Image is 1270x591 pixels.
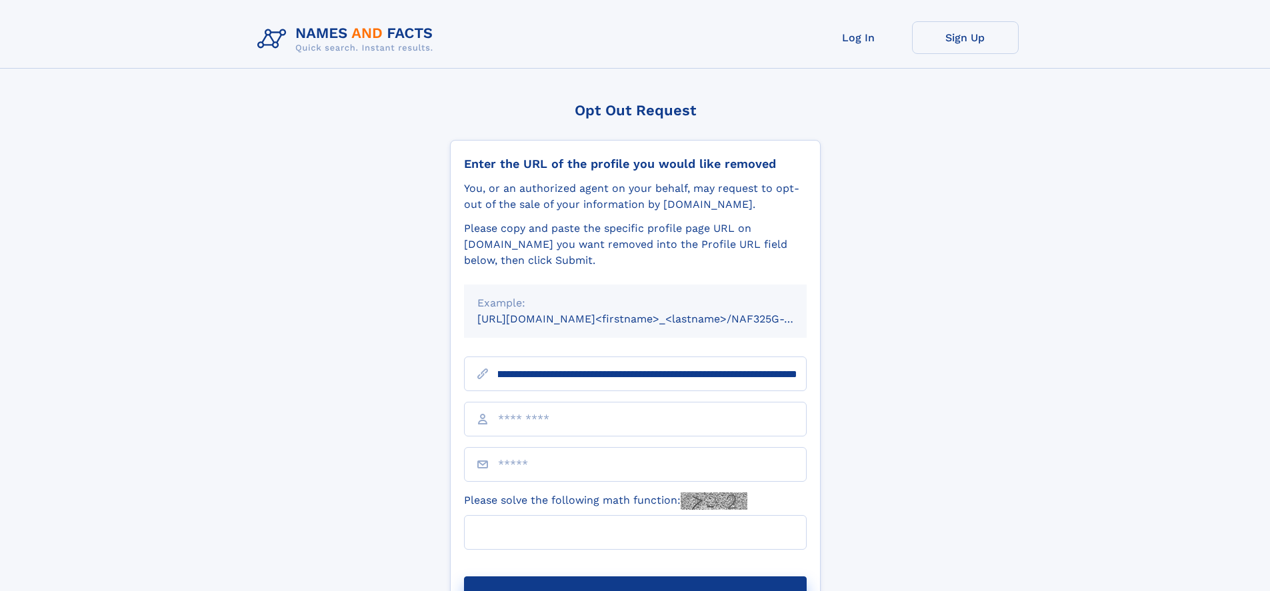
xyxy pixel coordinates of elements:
[450,102,821,119] div: Opt Out Request
[805,21,912,54] a: Log In
[252,21,444,57] img: Logo Names and Facts
[464,221,807,269] div: Please copy and paste the specific profile page URL on [DOMAIN_NAME] you want removed into the Pr...
[477,295,793,311] div: Example:
[912,21,1019,54] a: Sign Up
[464,492,747,510] label: Please solve the following math function:
[464,157,807,171] div: Enter the URL of the profile you would like removed
[477,312,832,325] small: [URL][DOMAIN_NAME]<firstname>_<lastname>/NAF325G-xxxxxxxx
[464,181,807,213] div: You, or an authorized agent on your behalf, may request to opt-out of the sale of your informatio...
